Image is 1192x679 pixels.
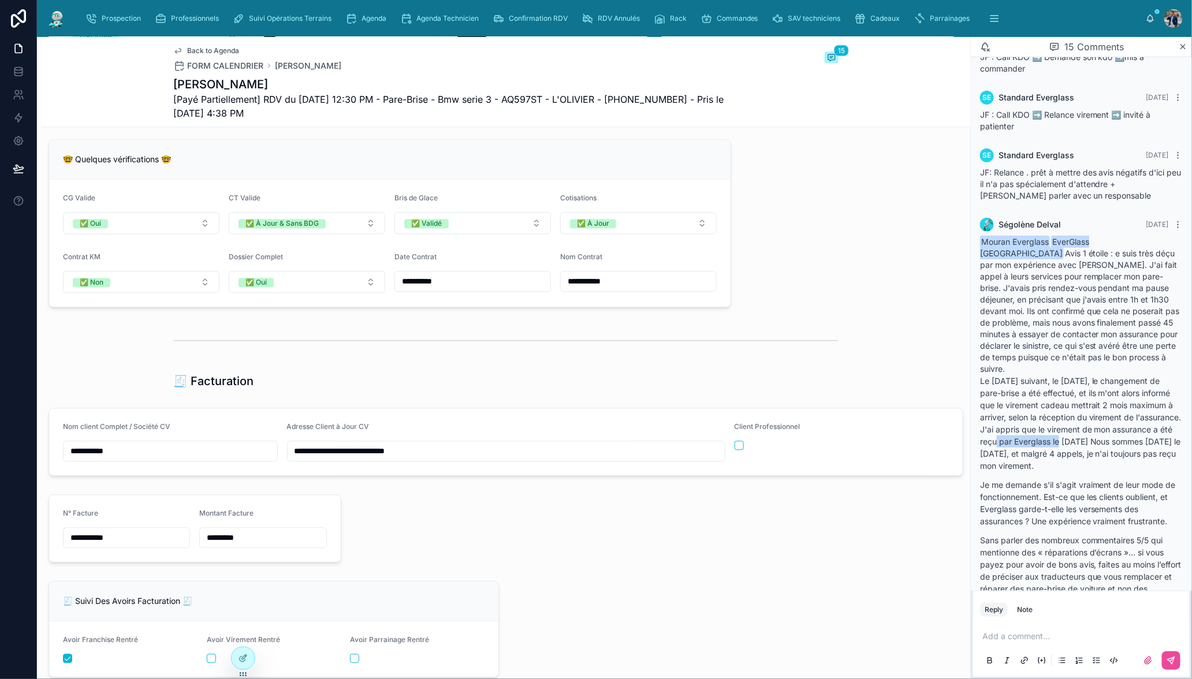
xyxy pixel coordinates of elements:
a: SAV techniciens [769,8,849,29]
a: Agenda Technicien [397,8,487,29]
span: Mouran Everglass [980,236,1050,248]
span: [DATE] [1146,220,1169,229]
a: Suivi Opérations Terrains [229,8,340,29]
span: Dossier Complet [229,253,283,262]
button: Select Button [229,212,385,234]
a: [PERSON_NAME] [275,60,341,72]
span: Cadeaux [871,14,900,23]
div: Note [1017,605,1033,614]
button: Select Button [394,212,551,234]
span: Back to Agenda [187,46,239,55]
span: N° Facture [63,509,98,518]
p: Sans parler des nombreux commentaires 5/5 qui mentionne des « réparations d’écrans »… si vous pay... [980,534,1183,607]
span: RDV Annulés [598,14,640,23]
span: Professionnels [171,14,219,23]
span: Suivi Opérations Terrains [249,14,331,23]
span: [DATE] [1146,151,1169,159]
span: Ségolène Delval [999,219,1061,230]
button: Select Button [63,212,219,234]
span: Bris de Glace [394,194,438,203]
a: Parrainages [911,8,978,29]
span: Rack [670,14,687,23]
span: Agenda Technicien [416,14,479,23]
span: Contrat KM [63,253,100,262]
span: Confirmation RDV [509,14,568,23]
span: Commandes [717,14,758,23]
span: CT Valide [229,194,260,203]
a: Agenda [342,8,394,29]
a: Back to Agenda [173,46,239,55]
span: Avoir Parrainage Rentré [350,636,429,644]
button: Select Button [63,271,219,293]
span: SE [983,151,992,160]
div: ✅ À Jour & Sans BDG [245,219,319,229]
a: Cadeaux [851,8,908,29]
a: RDV Annulés [578,8,648,29]
span: Avoir Virement Rentré [207,636,280,644]
span: CG Valide [63,194,95,203]
div: ✅ Validé [411,219,442,229]
a: Rack [650,8,695,29]
button: Select Button [229,271,385,293]
span: [DATE] [1146,93,1169,102]
div: ✅ Non [80,278,103,288]
h1: 🧾 Facturation [173,374,254,390]
a: Confirmation RDV [489,8,576,29]
span: Date Contrat [394,253,437,262]
span: Avoir Franchise Rentré [63,636,138,644]
div: Avis 1 étoile : e suis très déçu par mon expérience avec [PERSON_NAME]. J'ai fait appel à leurs s... [980,236,1183,650]
p: Le [DATE] suivant, le [DATE], le changement de pare-brise a été effectué, et ils m'ont alors info... [980,375,1183,472]
span: Prospection [102,14,141,23]
button: Reply [980,603,1008,617]
p: Je me demande s'il s'agit vraiment de leur mode de fonctionnement. Est-ce que les clients oublien... [980,479,1183,527]
img: App logo [46,9,67,28]
div: ✅ Oui [80,219,101,229]
span: 🤓 Quelques vérifications 🤓 [63,155,171,165]
div: scrollable content [76,6,1146,31]
span: Montant Facture [199,509,254,518]
span: Nom client Complet / Société CV [63,423,170,431]
span: JF : Call KDO ➡️ Relance virement ➡️ invité à patienter [980,110,1151,131]
span: FORM CALENDRIER [187,60,263,72]
span: Agenda [362,14,386,23]
span: 🧾 Suivi Des Avoirs Facturation 🧾 [63,596,192,606]
span: Adresse Client à Jour CV [287,423,370,431]
span: EverGlass [GEOGRAPHIC_DATA] [980,236,1089,259]
a: Prospection [82,8,149,29]
span: Standard Everglass [999,150,1074,161]
span: JF: Relance . prêt à mettre des avis négatifs d'ici peu il n'a pas spécialement d'attendre + [PER... [980,167,1182,200]
a: Commandes [697,8,766,29]
div: ✅ À Jour [577,219,609,229]
span: Client Professionnel [735,423,800,431]
span: 15 [834,45,849,57]
h1: [PERSON_NAME] [173,76,752,92]
span: SE [983,93,992,102]
button: Note [1012,603,1037,617]
button: Select Button [560,212,717,234]
span: Standard Everglass [999,92,1074,103]
span: Nom Contrat [560,253,602,262]
span: Parrainages [930,14,970,23]
a: FORM CALENDRIER [173,60,263,72]
a: Professionnels [151,8,227,29]
span: Cotisations [560,194,597,203]
button: 15 [825,52,839,66]
span: SAV techniciens [788,14,841,23]
span: [Payé Partiellement] RDV du [DATE] 12:30 PM - Pare-Brise - Bmw serie 3 - AQ597ST - L'OLIVIER - [P... [173,92,752,120]
span: 15 Comments [1064,40,1124,54]
div: ✅ Oui [245,278,267,288]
